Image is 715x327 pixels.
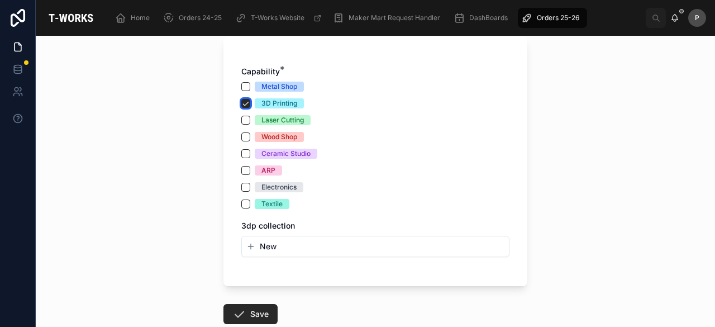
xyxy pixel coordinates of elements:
a: Maker Mart Request Handler [330,8,448,28]
a: Orders 24-25 [160,8,230,28]
span: T-Works Website [251,13,304,22]
a: Home [112,8,158,28]
div: 3D Printing [261,98,297,108]
div: ARP [261,165,275,176]
span: P [695,13,699,22]
span: Orders 25-26 [537,13,579,22]
span: Capability [241,67,280,76]
div: Ceramic Studio [261,149,311,159]
div: scrollable content [106,6,646,30]
a: T-Works Website [232,8,327,28]
button: New [246,241,504,252]
span: New [260,241,277,252]
span: Maker Mart Request Handler [349,13,440,22]
span: 3dp collection [241,221,295,230]
button: Save [223,304,278,324]
span: Home [131,13,150,22]
div: Metal Shop [261,82,297,92]
div: Laser Cutting [261,115,304,125]
a: DashBoards [450,8,516,28]
div: Electronics [261,182,297,192]
div: Textile [261,199,283,209]
span: Orders 24-25 [179,13,222,22]
span: DashBoards [469,13,508,22]
div: Wood Shop [261,132,297,142]
img: App logo [45,9,97,27]
a: Orders 25-26 [518,8,587,28]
